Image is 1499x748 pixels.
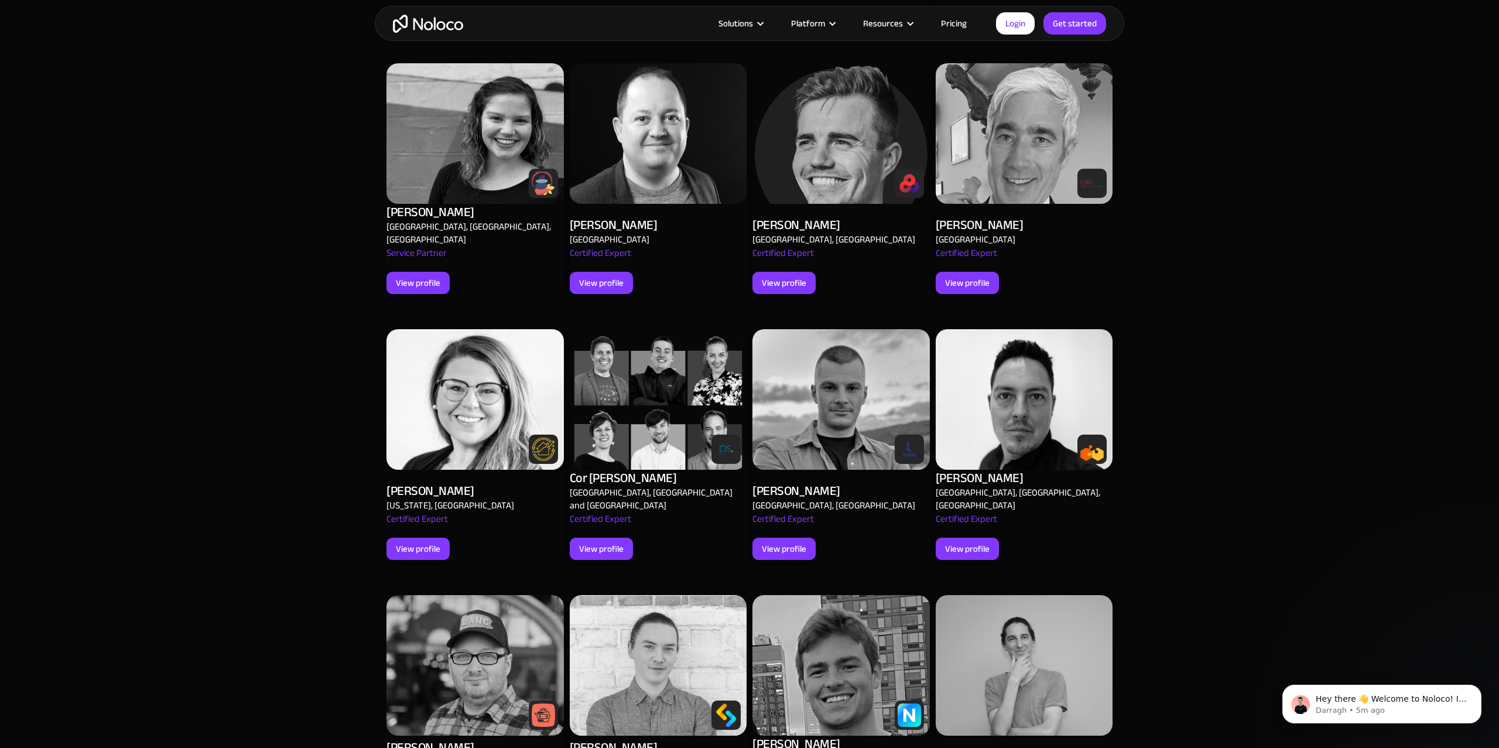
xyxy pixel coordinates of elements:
[386,595,564,736] img: Alex Vyshnevskiy - Noloco app builder Expert
[386,315,564,575] a: Alex Vyshnevskiy - Noloco app builder Expert[PERSON_NAME][US_STATE], [GEOGRAPHIC_DATA]Certified E...
[393,15,463,33] a: home
[752,329,930,470] img: Alex Vyshnevskiy - Noloco app builder Expert
[936,315,1113,575] a: Alex Vyshnevskiy - Noloco app builder Expert[PERSON_NAME][GEOGRAPHIC_DATA], [GEOGRAPHIC_DATA], [G...
[752,49,930,309] a: Alex Vyshnevskiy - Noloco app builder Expert[PERSON_NAME][GEOGRAPHIC_DATA], [GEOGRAPHIC_DATA]Cert...
[936,246,997,272] div: Certified Expert
[570,486,741,512] div: [GEOGRAPHIC_DATA], [GEOGRAPHIC_DATA] and [GEOGRAPHIC_DATA]
[570,63,747,204] img: Alex Vyshnevskiy - Noloco app builder Expert
[752,246,814,272] div: Certified Expert
[718,16,753,31] div: Solutions
[752,595,930,736] img: Alex Vyshnevskiy - Noloco app builder Expert
[386,204,474,220] div: [PERSON_NAME]
[926,16,981,31] a: Pricing
[752,499,915,512] div: [GEOGRAPHIC_DATA], [GEOGRAPHIC_DATA]
[386,246,447,272] div: Service Partner
[386,499,514,512] div: [US_STATE], [GEOGRAPHIC_DATA]
[570,49,747,309] a: Alex Vyshnevskiy - Noloco app builder Expert[PERSON_NAME][GEOGRAPHIC_DATA]Certified ExpertView pr...
[396,275,440,291] div: View profile
[386,512,448,538] div: Certified Expert
[570,315,747,575] a: Alex Vyshnevskiy - Noloco app builder ExpertCor [PERSON_NAME][GEOGRAPHIC_DATA], [GEOGRAPHIC_DATA]...
[936,217,1024,233] div: [PERSON_NAME]
[570,233,649,246] div: [GEOGRAPHIC_DATA]
[1265,660,1499,742] iframe: Intercom notifications message
[386,49,564,309] a: Alex Vyshnevskiy - Noloco app builder Expert[PERSON_NAME][GEOGRAPHIC_DATA], [GEOGRAPHIC_DATA], [G...
[752,512,814,538] div: Certified Expert
[386,483,474,499] div: [PERSON_NAME]
[936,512,997,538] div: Certified Expert
[386,63,564,204] img: Alex Vyshnevskiy - Noloco app builder Expert
[579,541,624,556] div: View profile
[570,246,631,272] div: Certified Expert
[570,512,631,538] div: Certified Expert
[570,329,747,470] img: Alex Vyshnevskiy - Noloco app builder Expert
[1043,12,1106,35] a: Get started
[776,16,848,31] div: Platform
[936,595,1113,736] img: Alex Vyshnevskiy - Noloco app builder Expert
[386,329,564,470] img: Alex Vyshnevskiy - Noloco app builder Expert
[386,220,558,246] div: [GEOGRAPHIC_DATA], [GEOGRAPHIC_DATA], [GEOGRAPHIC_DATA]
[945,275,990,291] div: View profile
[704,16,776,31] div: Solutions
[848,16,926,31] div: Resources
[791,16,825,31] div: Platform
[752,233,915,246] div: [GEOGRAPHIC_DATA], [GEOGRAPHIC_DATA]
[579,275,624,291] div: View profile
[936,329,1113,470] img: Alex Vyshnevskiy - Noloco app builder Expert
[752,315,930,575] a: Alex Vyshnevskiy - Noloco app builder Expert[PERSON_NAME][GEOGRAPHIC_DATA], [GEOGRAPHIC_DATA]Cert...
[762,541,806,556] div: View profile
[936,49,1113,309] a: Alex Vyshnevskiy - Noloco app builder Expert[PERSON_NAME][GEOGRAPHIC_DATA]Certified ExpertView pr...
[945,541,990,556] div: View profile
[752,63,930,204] img: Alex Vyshnevskiy - Noloco app builder Expert
[570,217,658,233] div: [PERSON_NAME]
[996,12,1035,35] a: Login
[936,63,1113,204] img: Alex Vyshnevskiy - Noloco app builder Expert
[752,217,840,233] div: [PERSON_NAME]
[570,470,677,486] div: Cor [PERSON_NAME]
[762,275,806,291] div: View profile
[936,470,1024,486] div: [PERSON_NAME]
[752,483,840,499] div: [PERSON_NAME]
[396,541,440,556] div: View profile
[936,233,1015,246] div: [GEOGRAPHIC_DATA]
[936,486,1107,512] div: [GEOGRAPHIC_DATA], [GEOGRAPHIC_DATA], [GEOGRAPHIC_DATA]
[863,16,903,31] div: Resources
[570,595,747,736] img: Alex Vyshnevskiy - Noloco app builder Expert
